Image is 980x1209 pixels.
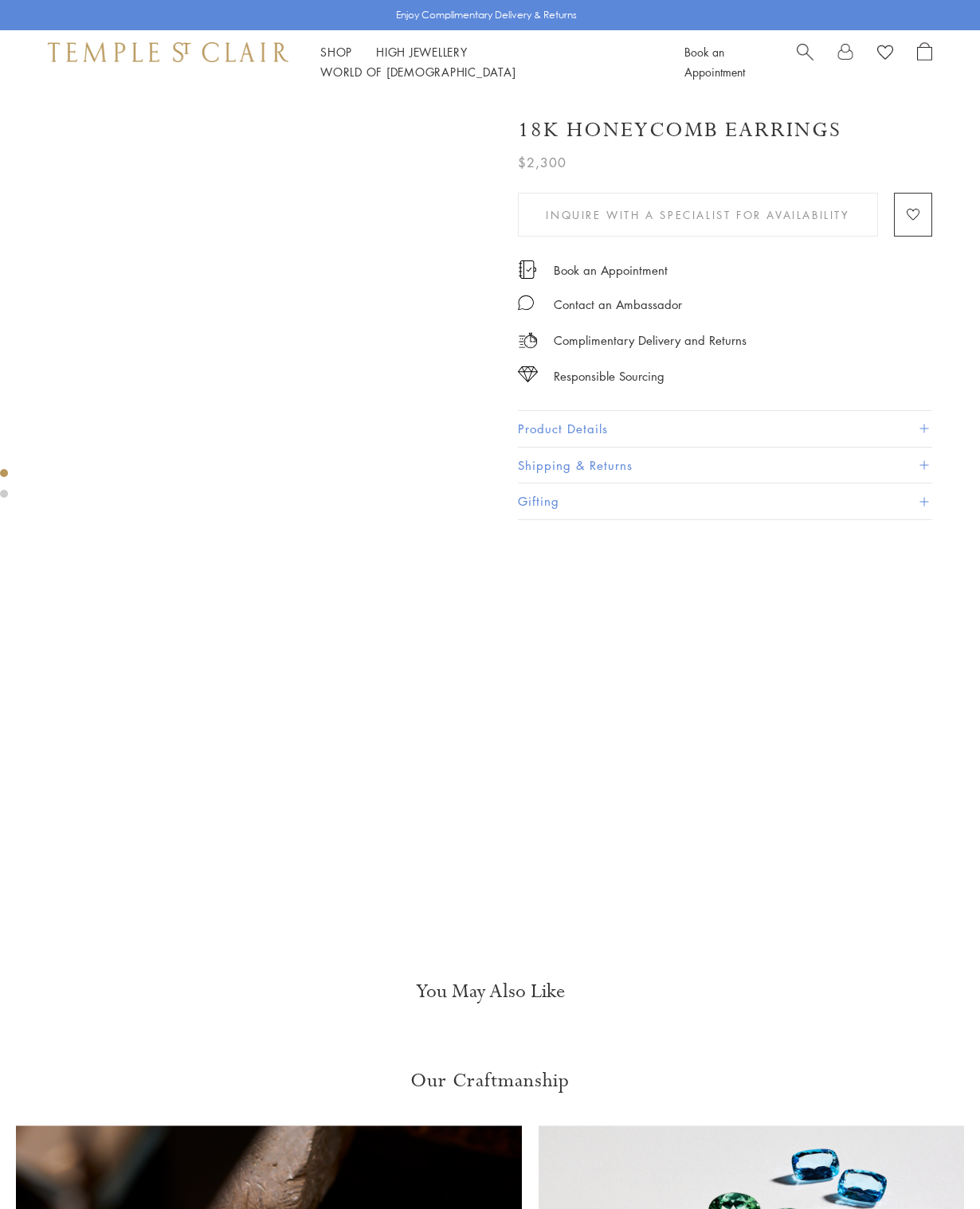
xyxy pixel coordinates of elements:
a: World of [DEMOGRAPHIC_DATA]World of [DEMOGRAPHIC_DATA] [320,64,515,80]
p: Enjoy Complimentary Delivery & Returns [396,7,577,23]
h3: Our Craftmanship [16,1068,964,1094]
div: Contact an Ambassador [554,295,682,315]
a: Open Shopping Bag [917,42,932,82]
img: icon_appointment.svg [518,260,537,279]
img: icon_sourcing.svg [518,366,538,382]
a: Book an Appointment [554,261,668,279]
button: Gifting [518,483,932,519]
img: icon_delivery.svg [518,331,538,350]
span: Inquire With A Specialist for Availability [546,206,849,224]
a: Search [797,42,813,82]
div: Responsible Sourcing [554,366,664,386]
img: Temple St. Clair [48,42,288,61]
button: Product Details [518,411,932,447]
button: Shipping & Returns [518,448,932,483]
nav: Main navigation [320,42,649,82]
span: $2,300 [518,152,566,173]
button: Inquire With A Specialist for Availability [518,193,878,237]
a: Book an Appointment [684,44,745,80]
a: ShopShop [320,44,352,60]
h3: You May Also Like [64,979,916,1004]
a: High JewelleryHigh Jewellery [376,44,468,60]
p: Complimentary Delivery and Returns [554,331,747,350]
h1: 18K Honeycomb Earrings [518,116,841,144]
a: View Wishlist [877,42,893,66]
img: MessageIcon-01_2.svg [518,295,534,311]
